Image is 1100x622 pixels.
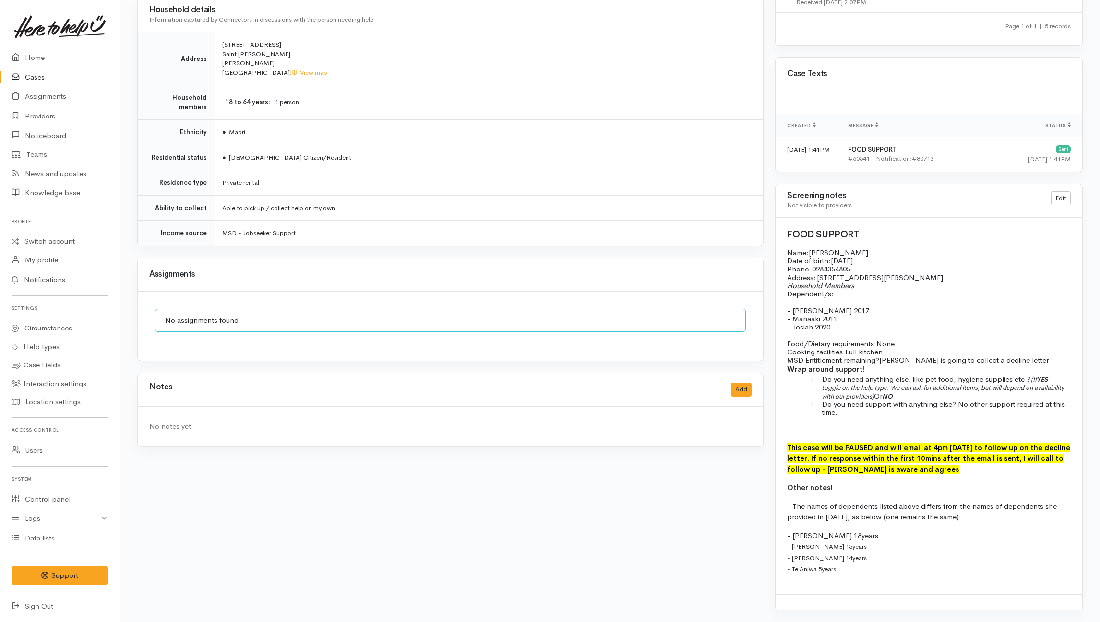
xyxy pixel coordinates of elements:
[810,401,822,408] span: ·
[998,154,1071,164] div: [DATE] 1:41PM
[222,229,296,237] span: MSD - Jobseeker Support
[787,306,1071,315] p: - [PERSON_NAME] 2017
[787,339,876,348] span: Food/Dietary requirements:
[787,256,831,265] span: Date of birth:
[222,153,351,162] span: [DEMOGRAPHIC_DATA] Citizen/Resident
[809,248,868,257] span: [PERSON_NAME]
[138,145,215,170] td: Residential status
[138,120,215,145] td: Ethnicity
[138,221,215,246] td: Income source
[155,309,746,332] div: No assignments found
[12,566,108,586] button: Support
[787,191,1040,200] h3: Screening notes
[882,392,893,400] span: NO
[879,355,1049,364] span: [PERSON_NAME] is going to collect a decline letter
[12,302,108,315] h6: Settings
[787,554,867,562] span: - [PERSON_NAME] 14years
[831,256,853,265] span: [DATE]
[874,391,882,400] span: Or
[776,137,840,172] td: [DATE] 1:41PM
[787,228,859,240] span: FOOD SUPPORT
[222,128,245,136] span: Maori
[222,128,226,136] span: ●
[222,178,259,187] span: Private rental
[222,153,226,162] span: ●
[787,364,865,374] b: Wrap around support!
[787,443,1070,474] font: This case will be PAUSED and will email at 4pm [DATE] to follow up on the decline letter. If no r...
[848,145,897,153] b: FOOD SUPPORT
[149,421,752,432] div: No notes yet.
[787,264,811,273] span: Phone:
[787,542,867,551] span: - [PERSON_NAME] 15years
[149,15,374,23] span: Information captured by Connectors in discussions with the person needing help
[822,376,1064,400] span: (If – toggle on the help type. We can ask for additional items, but will depend on availability w...
[1037,376,1048,384] b: YES
[138,32,215,85] td: Address
[848,122,878,129] span: Message
[810,376,822,383] span: ·
[787,315,1071,323] p: - Manaaki 2011
[138,85,215,120] td: Household members
[787,200,1040,210] div: Not visible to providers
[12,423,108,436] h6: Access control
[138,195,215,221] td: Ability to collect
[787,483,832,492] b: Other notes!
[787,122,816,129] span: Created
[848,154,982,164] div: #60541 - Notification:#80713
[822,399,1064,417] span: Do you need support with anything else? No other support required at this time.
[787,347,845,356] span: Cooking facilities:
[787,501,1071,523] p: - The names of dependents listed above differs from the names of dependents she provided in [DATE...
[222,97,270,107] dt: 18 to 64 years
[876,339,895,348] span: None
[12,215,108,228] h6: Profile
[787,273,816,282] span: Address:
[822,375,1031,384] span: Do you need anything else, like pet food, hygiene supplies etc.?
[787,355,879,364] span: MSD Entitlement remaining?
[290,69,327,77] a: View map
[893,391,895,400] span: .
[787,323,1071,331] p: - Josiah 2020
[1005,22,1071,30] small: Page 1 of 1 5 records
[817,273,943,282] span: [STREET_ADDRESS][PERSON_NAME]
[222,204,335,212] span: Able to pick up / collect help on my own
[787,530,1071,575] p: - [PERSON_NAME] 18years
[1045,122,1071,129] span: Status
[787,248,809,257] span: Name:
[222,40,327,77] span: [STREET_ADDRESS] Saint [PERSON_NAME] [PERSON_NAME] [GEOGRAPHIC_DATA]
[149,270,752,279] h3: Assignments
[149,383,172,397] h3: Notes
[1051,191,1071,205] a: Edit
[731,383,752,397] button: Add
[149,5,752,14] h3: Household details
[787,289,834,298] span: Dependent/s:
[787,70,1071,79] h3: Case Texts
[275,97,752,107] dd: 1 person
[1056,145,1071,153] div: Sent
[1040,22,1042,30] span: |
[12,472,108,485] h6: System
[845,347,883,356] span: Full kitchen
[812,264,850,273] span: 0284354805
[787,565,836,573] span: - Te Aniwa 5years
[787,281,854,290] span: Household Members
[138,170,215,196] td: Residence type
